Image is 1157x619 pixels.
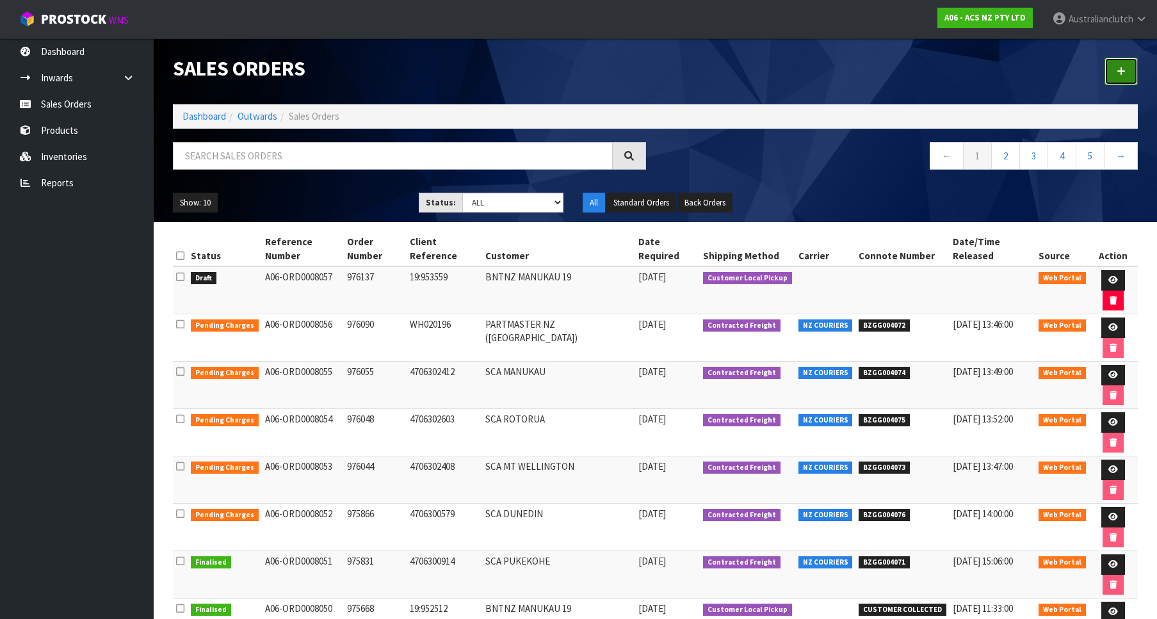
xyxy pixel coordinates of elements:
td: A06-ORD0008054 [262,409,344,456]
th: Shipping Method [700,232,795,266]
th: Source [1035,232,1089,266]
span: [DATE] 14:00:00 [953,508,1013,520]
span: [DATE] [638,460,666,472]
button: All [583,193,605,213]
td: A06-ORD0008056 [262,314,344,362]
span: Contracted Freight [703,556,781,569]
span: Pending Charges [191,367,259,380]
td: SCA DUNEDIN [482,504,635,551]
span: NZ COURIERS [798,367,853,380]
span: Customer Local Pickup [703,272,792,285]
td: 976048 [344,409,407,456]
span: CUSTOMER COLLECTED [859,604,946,616]
span: Pending Charges [191,414,259,427]
span: BZGG004076 [859,509,910,522]
span: Web Portal [1039,462,1086,474]
span: Web Portal [1039,509,1086,522]
td: PARTMASTER NZ ([GEOGRAPHIC_DATA]) [482,314,635,362]
span: Sales Orders [289,110,339,122]
th: Action [1089,232,1138,266]
span: NZ COURIERS [798,414,853,427]
span: NZ COURIERS [798,462,853,474]
a: 4 [1048,142,1076,170]
th: Customer [482,232,635,266]
span: Pending Charges [191,462,259,474]
span: Australianclutch [1069,13,1133,25]
td: A06-ORD0008057 [262,266,344,314]
td: 975866 [344,504,407,551]
td: 4706302408 [407,456,482,504]
th: Reference Number [262,232,344,266]
td: WH020196 [407,314,482,362]
span: Web Portal [1039,414,1086,427]
span: Contracted Freight [703,509,781,522]
span: [DATE] 13:47:00 [953,460,1013,472]
span: Web Portal [1039,272,1086,285]
a: → [1104,142,1138,170]
nav: Page navigation [665,142,1138,173]
span: Web Portal [1039,367,1086,380]
span: [DATE] [638,271,666,283]
span: BZGG004075 [859,414,910,427]
span: [DATE] [638,413,666,425]
span: [DATE] [638,366,666,378]
span: BZGG004072 [859,319,910,332]
span: Contracted Freight [703,462,781,474]
span: [DATE] [638,318,666,330]
th: Carrier [795,232,856,266]
input: Search sales orders [173,142,613,170]
th: Status [188,232,262,266]
span: [DATE] 11:33:00 [953,602,1013,615]
span: Web Portal [1039,319,1086,332]
td: A06-ORD0008052 [262,504,344,551]
a: 1 [963,142,992,170]
span: BZGG004074 [859,367,910,380]
td: 975831 [344,551,407,599]
small: WMS [109,14,129,26]
span: NZ COURIERS [798,319,853,332]
th: Connote Number [855,232,950,266]
td: 976090 [344,314,407,362]
span: [DATE] [638,602,666,615]
th: Date Required [635,232,700,266]
span: Customer Local Pickup [703,604,792,616]
span: Contracted Freight [703,367,781,380]
td: SCA MANUKAU [482,362,635,409]
td: A06-ORD0008055 [262,362,344,409]
span: Pending Charges [191,319,259,332]
span: Finalised [191,556,231,569]
span: [DATE] 13:46:00 [953,318,1013,330]
td: 4706302603 [407,409,482,456]
span: Finalised [191,604,231,616]
span: BZGG004073 [859,462,910,474]
span: [DATE] [638,555,666,567]
button: Standard Orders [606,193,676,213]
strong: A06 - ACS NZ PTY LTD [944,12,1026,23]
td: 976137 [344,266,407,314]
button: Show: 10 [173,193,218,213]
a: 3 [1019,142,1048,170]
span: [DATE] [638,508,666,520]
span: BZGG004071 [859,556,910,569]
td: 19:953559 [407,266,482,314]
td: 4706300914 [407,551,482,599]
span: Pending Charges [191,509,259,522]
td: 4706300579 [407,504,482,551]
span: ProStock [41,11,106,28]
span: Contracted Freight [703,414,781,427]
button: Back Orders [677,193,732,213]
span: NZ COURIERS [798,556,853,569]
td: SCA MT WELLINGTON [482,456,635,504]
a: 5 [1076,142,1104,170]
strong: Status: [426,197,456,208]
a: 2 [991,142,1020,170]
span: [DATE] 15:06:00 [953,555,1013,567]
td: A06-ORD0008051 [262,551,344,599]
td: 976055 [344,362,407,409]
th: Date/Time Released [950,232,1035,266]
a: Outwards [238,110,277,122]
span: Draft [191,272,216,285]
span: Web Portal [1039,604,1086,616]
span: [DATE] 13:52:00 [953,413,1013,425]
a: ← [930,142,964,170]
